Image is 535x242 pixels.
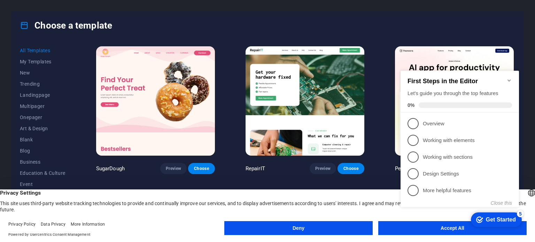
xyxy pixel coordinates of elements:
p: Design Settings [25,110,109,117]
button: Education & Culture [20,167,65,179]
div: Minimize checklist [109,17,114,23]
button: Trending [20,78,65,89]
button: Preview [160,163,187,174]
span: Onepager [20,115,65,120]
button: Choose [188,163,215,174]
div: Get Started 5 items remaining, 0% complete [73,152,124,167]
button: My Templates [20,56,65,67]
div: Get Started [88,156,118,163]
button: Art & Design [20,123,65,134]
p: Overview [25,60,109,67]
li: Design Settings [3,105,121,122]
div: Let's guide you through the top features [10,30,114,37]
span: Multipager [20,103,65,109]
span: Choose [194,166,209,171]
img: Peoneera [395,46,514,156]
span: All Templates [20,48,65,53]
button: Multipager [20,101,65,112]
span: 0% [10,42,21,48]
span: Business [20,159,65,165]
button: New [20,67,65,78]
li: Overview [3,55,121,72]
button: Blank [20,134,65,145]
p: More helpful features [25,127,109,134]
li: Working with elements [3,72,121,88]
button: Close this [93,140,114,146]
div: 5 [119,150,126,157]
button: Choose [338,163,364,174]
button: Event [20,179,65,190]
h4: Choose a template [20,20,112,31]
button: Onepager [20,112,65,123]
span: Trending [20,81,65,87]
p: RepairIT [246,165,265,172]
button: Blog [20,145,65,156]
span: Preview [315,166,331,171]
span: Education & Culture [20,170,65,176]
img: SugarDough [96,46,215,156]
span: Preview [166,166,181,171]
button: All Templates [20,45,65,56]
h2: First Steps in the Editor [10,17,114,25]
img: RepairIT [246,46,364,156]
li: More helpful features [3,122,121,139]
span: Art & Design [20,126,65,131]
span: My Templates [20,59,65,64]
button: Landingpage [20,89,65,101]
span: Blog [20,148,65,154]
button: Preview [310,163,336,174]
button: Business [20,156,65,167]
span: Landingpage [20,92,65,98]
span: New [20,70,65,76]
span: Blank [20,137,65,142]
p: Working with sections [25,93,109,101]
span: Choose [343,166,358,171]
span: Event [20,181,65,187]
p: Peoneera [395,165,417,172]
li: Working with sections [3,88,121,105]
p: SugarDough [96,165,125,172]
p: Working with elements [25,77,109,84]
